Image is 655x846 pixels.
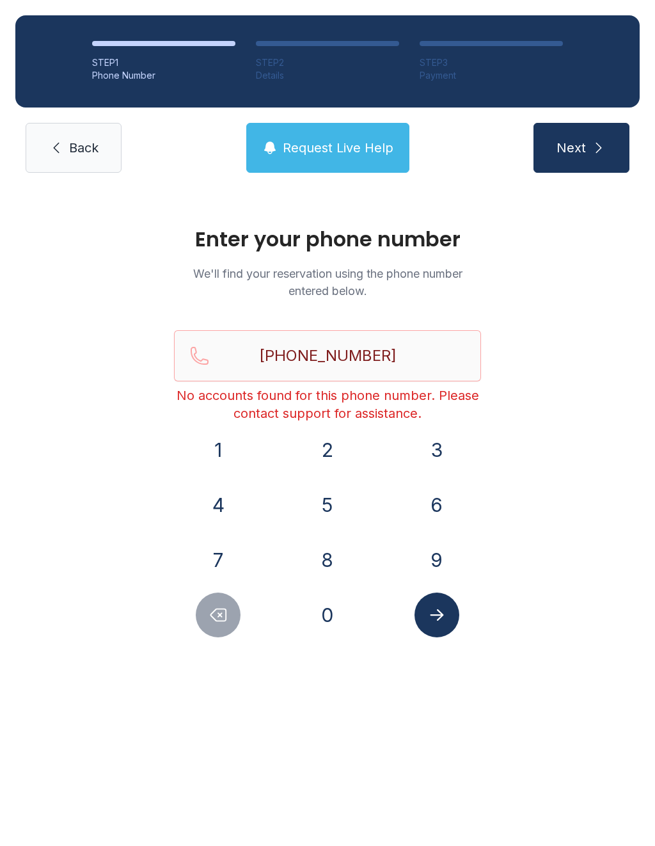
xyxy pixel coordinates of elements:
[174,229,481,250] h1: Enter your phone number
[92,56,235,69] div: STEP 1
[305,593,350,637] button: 0
[256,56,399,69] div: STEP 2
[305,483,350,527] button: 5
[196,427,241,472] button: 1
[283,139,393,157] span: Request Live Help
[420,56,563,69] div: STEP 3
[174,330,481,381] input: Reservation phone number
[556,139,586,157] span: Next
[174,387,481,422] div: No accounts found for this phone number. Please contact support for assistance.
[305,427,350,472] button: 2
[174,265,481,299] p: We'll find your reservation using the phone number entered below.
[196,538,241,582] button: 7
[256,69,399,82] div: Details
[196,593,241,637] button: Delete number
[414,483,459,527] button: 6
[414,593,459,637] button: Submit lookup form
[92,69,235,82] div: Phone Number
[414,538,459,582] button: 9
[414,427,459,472] button: 3
[69,139,99,157] span: Back
[196,483,241,527] button: 4
[305,538,350,582] button: 8
[420,69,563,82] div: Payment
